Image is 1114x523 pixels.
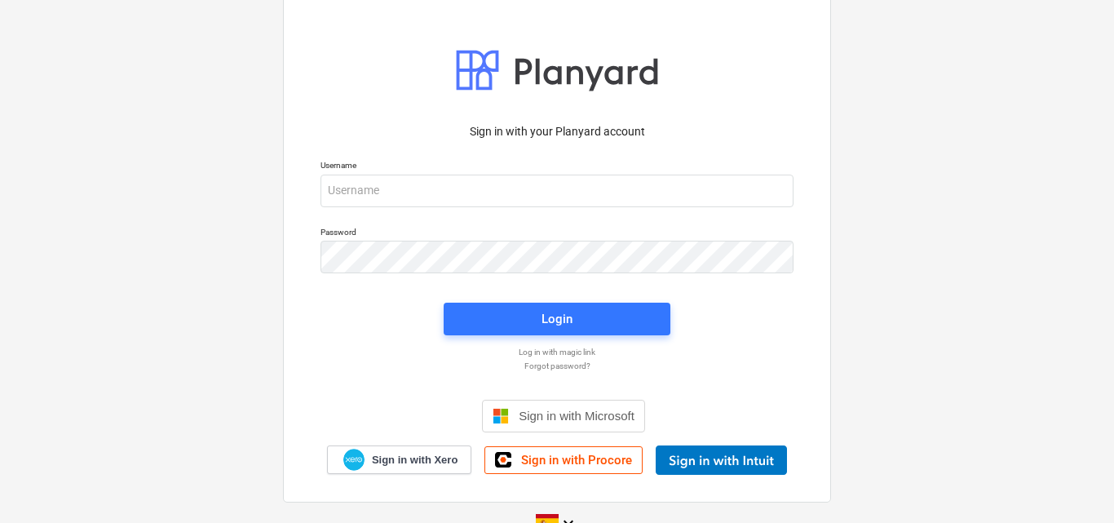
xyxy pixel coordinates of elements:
div: Login [542,308,572,330]
span: Sign in with Microsoft [519,409,634,423]
span: Sign in with Xero [372,453,458,468]
button: Login [444,303,670,335]
img: Xero logo [343,449,365,471]
input: Username [320,175,794,207]
span: Sign in with Procore [521,453,632,468]
img: Microsoft logo [493,408,509,424]
p: Username [320,160,794,174]
p: Sign in with your Planyard account [320,123,794,140]
a: Sign in with Procore [484,446,643,474]
a: Log in with magic link [312,347,802,357]
a: Sign in with Xero [327,445,472,474]
a: Forgot password? [312,361,802,371]
p: Password [320,227,794,241]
